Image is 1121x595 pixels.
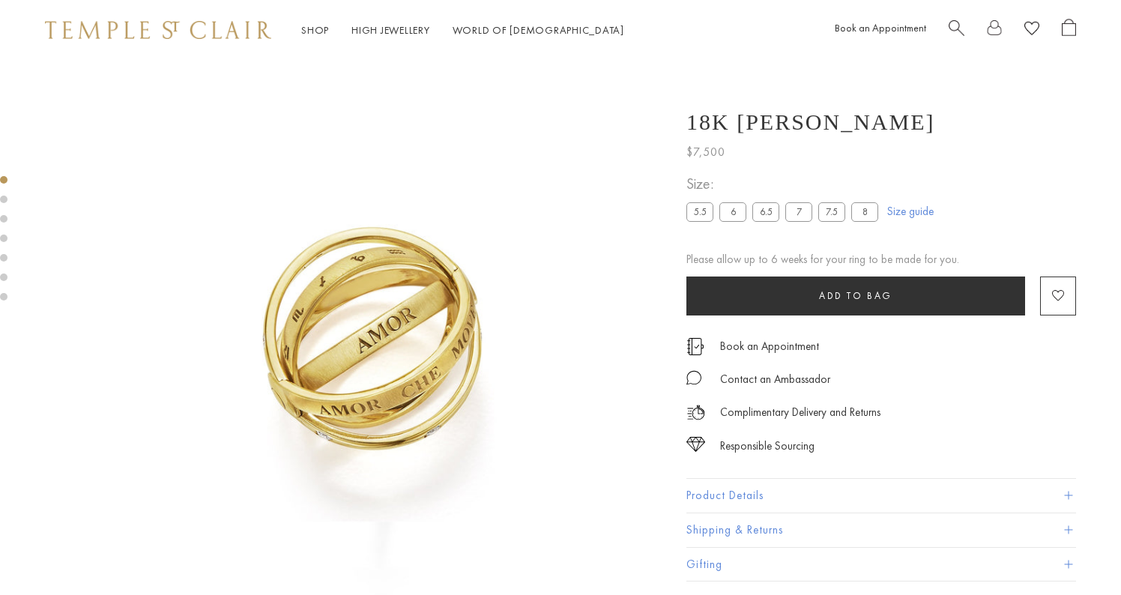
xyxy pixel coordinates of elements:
[686,403,705,422] img: icon_delivery.svg
[785,202,812,221] label: 7
[949,19,964,42] a: Search
[835,21,926,34] a: Book an Appointment
[45,21,271,39] img: Temple St. Clair
[720,437,815,456] div: Responsible Sourcing
[686,479,1076,513] button: Product Details
[686,437,705,452] img: icon_sourcing.svg
[720,403,880,422] p: Complimentary Delivery and Returns
[686,370,701,385] img: MessageIcon-01_2.svg
[301,21,624,40] nav: Main navigation
[819,289,892,302] span: Add to bag
[720,338,819,354] a: Book an Appointment
[851,202,878,221] label: 8
[686,338,704,355] img: icon_appointment.svg
[686,142,725,162] span: $7,500
[686,109,935,135] h1: 18K [PERSON_NAME]
[686,548,1076,582] button: Gifting
[351,23,430,37] a: High JewelleryHigh Jewellery
[818,202,845,221] label: 7.5
[686,202,713,221] label: 5.5
[719,202,746,221] label: 6
[887,204,934,219] a: Size guide
[752,202,779,221] label: 6.5
[301,23,329,37] a: ShopShop
[453,23,624,37] a: World of [DEMOGRAPHIC_DATA]World of [DEMOGRAPHIC_DATA]
[1024,19,1039,42] a: View Wishlist
[720,370,830,389] div: Contact an Ambassador
[1062,19,1076,42] a: Open Shopping Bag
[686,250,1076,269] div: Please allow up to 6 weeks for your ring to be made for you.
[686,277,1025,315] button: Add to bag
[686,513,1076,547] button: Shipping & Returns
[686,172,884,196] span: Size:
